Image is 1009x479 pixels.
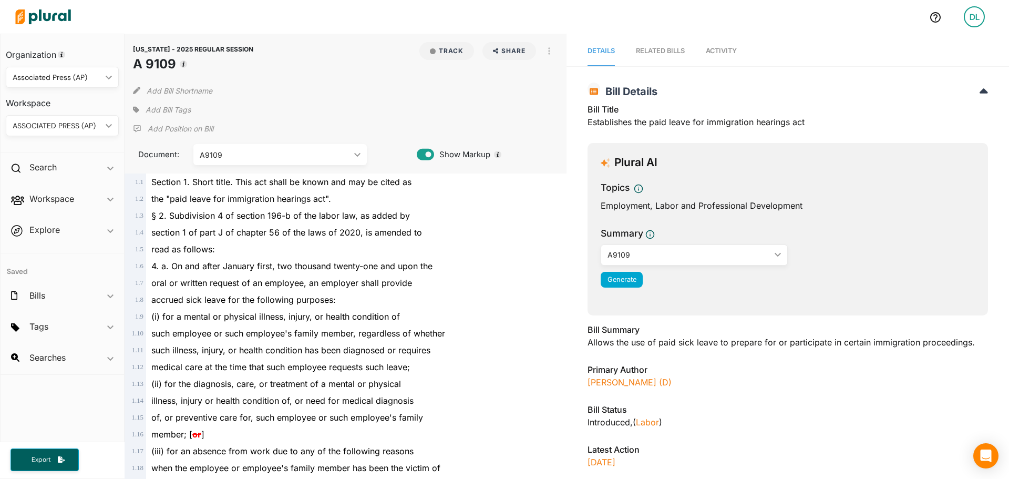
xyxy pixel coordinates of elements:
[151,227,422,238] span: section 1 of part J of chapter 56 of the laws of 2020, is amended to
[179,59,188,69] div: Tooltip anchor
[133,55,253,74] h1: A 9109
[601,199,975,212] div: Employment, Labor and Professional Development
[588,323,988,336] h3: Bill Summary
[600,85,657,98] span: Bill Details
[151,463,440,473] span: when the employee or employee's family member has been the victim of
[588,36,615,66] a: Details
[419,42,474,60] button: Track
[135,313,143,320] span: 1 . 9
[588,323,988,355] div: Allows the use of paid sick leave to prepare for or participate in certain immigration proceedings.
[29,224,60,236] h2: Explore
[588,443,988,456] h3: Latest Action
[135,195,143,202] span: 1 . 2
[132,447,143,455] span: 1 . 17
[132,363,143,371] span: 1 . 12
[29,161,57,173] h2: Search
[132,397,143,404] span: 1 . 14
[133,102,191,118] div: Add tags
[608,249,770,260] div: A9109
[148,124,213,134] p: Add Position on Bill
[434,149,490,160] span: Show Markup
[135,178,143,186] span: 1 . 1
[24,455,58,464] span: Export
[151,345,430,355] span: such illness, injury, or health condition has been diagnosed or requires
[132,346,143,354] span: 1 . 11
[132,414,143,421] span: 1 . 15
[29,290,45,301] h2: Bills
[135,212,143,219] span: 1 . 3
[6,88,119,111] h3: Workspace
[614,156,657,169] h3: Plural AI
[151,294,336,305] span: accrued sick leave for the following purposes:
[135,279,143,287] span: 1 . 7
[151,261,433,271] span: 4. a. On and after January first, two thousand twenty-one and upon the
[601,227,643,240] h3: Summary
[151,446,414,456] span: (iii) for an absence from work due to any of the following reasons
[29,352,66,363] h2: Searches
[955,2,993,32] a: DL
[192,429,201,440] del: or
[588,103,988,135] div: Establishes the paid leave for immigration hearings act
[706,36,737,66] a: Activity
[13,72,101,83] div: Associated Press (AP)
[601,272,643,288] button: Generate
[588,403,988,416] h3: Bill Status
[29,321,48,332] h2: Tags
[133,149,180,160] span: Document:
[973,443,998,468] div: Open Intercom Messenger
[147,82,212,99] button: Add Bill Shortname
[706,47,737,55] span: Activity
[151,412,423,423] span: of, or preventive care for, such employee or such employee's family
[151,328,445,339] span: such employee or such employee's family member, regardless of whether
[151,193,331,204] span: the "paid leave for immigration hearings act".
[132,330,143,337] span: 1 . 10
[151,362,410,372] span: medical care at the time that such employee requests such leave;
[132,464,143,472] span: 1 . 18
[588,416,988,429] div: Introduced , ( )
[151,177,411,187] span: Section 1. Short title. This act shall be known and may be cited as
[151,379,401,389] span: (ii) for the diagnosis, care, or treatment of a mental or physical
[482,42,537,60] button: Share
[1,253,124,279] h4: Saved
[135,246,143,253] span: 1 . 5
[151,278,412,288] span: oral or written request of an employee, an employer shall provide
[588,456,988,468] p: [DATE]
[11,449,79,471] button: Export
[151,244,215,254] span: read as follows:
[133,45,253,53] span: [US_STATE] - 2025 REGULAR SESSION
[133,121,213,137] div: Add Position Statement
[6,39,119,63] h3: Organization
[135,229,143,236] span: 1 . 4
[151,210,410,221] span: § 2. Subdivision 4 of section 196-b of the labor law, as added by
[135,296,143,303] span: 1 . 8
[132,380,143,388] span: 1 . 13
[13,120,101,131] div: ASSOCIATED PRESS (AP)
[200,149,350,160] div: A9109
[636,46,685,56] div: RELATED BILLS
[478,42,541,60] button: Share
[151,395,414,406] span: illness, injury or health condition of, or need for medical diagnosis
[588,103,988,116] h3: Bill Title
[132,431,143,438] span: 1 . 16
[588,47,615,55] span: Details
[135,262,143,270] span: 1 . 6
[146,105,191,115] span: Add Bill Tags
[608,276,636,283] span: Generate
[636,36,685,66] a: RELATED BILLS
[964,6,985,27] div: DL
[601,181,630,195] h3: Topics
[588,363,988,376] h3: Primary Author
[151,429,204,440] span: member; [ ]
[493,150,502,159] div: Tooltip anchor
[29,193,74,205] h2: Workspace
[636,417,659,427] a: Labor
[57,50,66,59] div: Tooltip anchor
[588,377,672,388] a: [PERSON_NAME] (D)
[151,311,400,322] span: (i) for a mental or physical illness, injury, or health condition of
